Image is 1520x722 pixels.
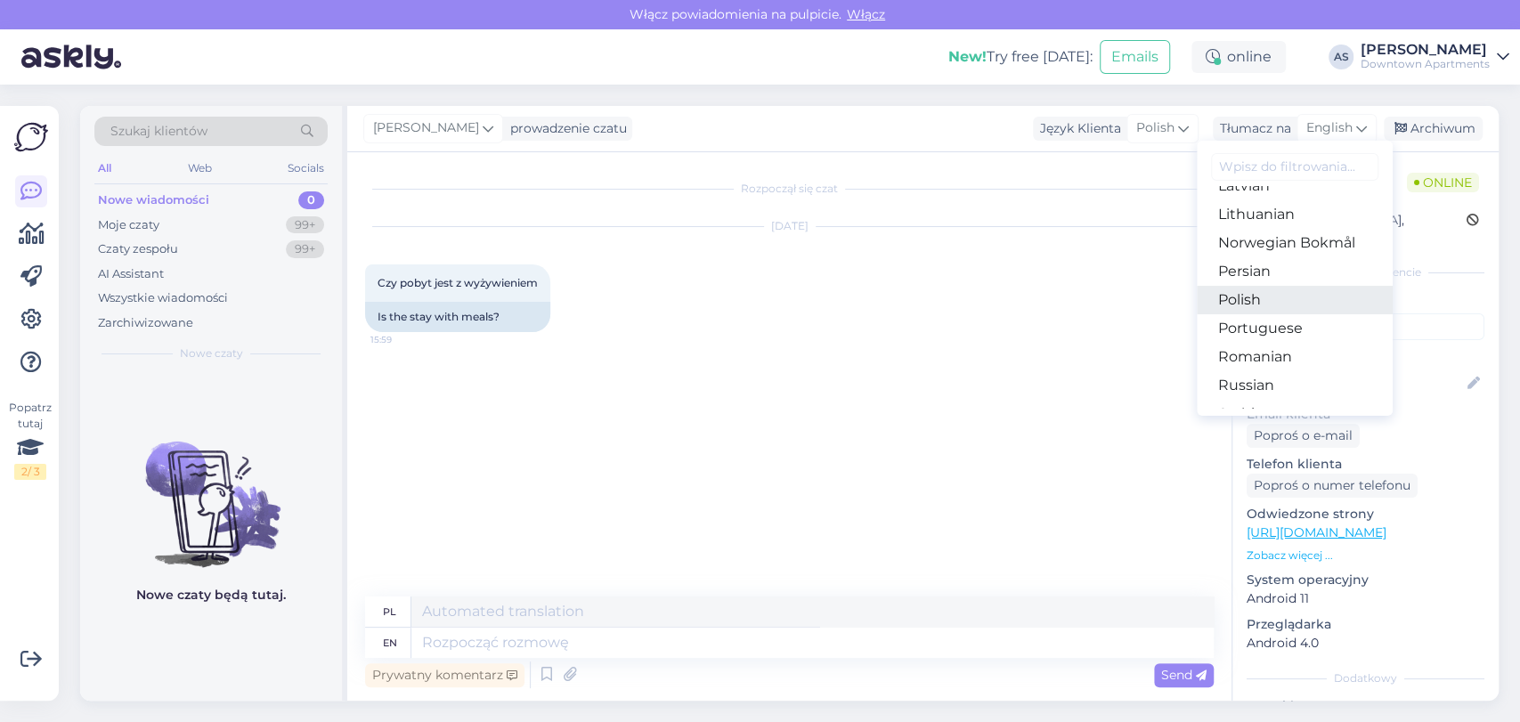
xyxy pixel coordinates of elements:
img: Askly Logo [14,120,48,154]
div: Zarchiwizowane [98,314,193,332]
a: Norwegian Bokmål [1197,229,1393,257]
p: Zobacz więcej ... [1247,548,1484,564]
div: prowadzenie czatu [503,119,627,138]
span: Online [1407,173,1479,192]
div: [DATE] [365,218,1214,234]
a: Romanian [1197,343,1393,371]
span: Send [1161,667,1207,683]
button: Emails [1100,40,1170,74]
div: Poproś o numer telefonu [1247,474,1418,498]
p: Przeglądarka [1247,615,1484,634]
a: Russian [1197,371,1393,400]
p: Notatki [1247,697,1484,716]
div: AS [1329,45,1353,69]
div: AI Assistant [98,265,164,283]
div: Is the stay with meals? [365,302,550,332]
a: [PERSON_NAME]Downtown Apartments [1361,43,1509,71]
p: Telefon klienta [1247,455,1484,474]
div: Web [184,157,215,180]
div: [PERSON_NAME] [1361,43,1490,57]
div: 99+ [286,216,324,234]
a: [URL][DOMAIN_NAME] [1247,524,1386,540]
div: Rozpoczął się czat [365,181,1214,197]
span: Szukaj klientów [110,122,207,141]
div: en [383,628,397,658]
div: 0 [298,191,324,209]
a: Polish [1197,286,1393,314]
div: All [94,157,115,180]
div: Wszystkie wiadomości [98,289,228,307]
span: English [1306,118,1353,138]
div: 99+ [286,240,324,258]
span: Nowe czaty [180,345,243,361]
p: Android 4.0 [1247,634,1484,653]
span: Czy pobyt jest z wyżywieniem [378,276,538,289]
span: Polish [1136,118,1175,138]
div: Czaty zespołu [98,240,178,258]
span: 15:59 [370,333,437,346]
span: Włącz [841,6,890,22]
div: Tłumacz na [1213,119,1291,138]
div: online [1191,41,1286,73]
div: Archiwum [1384,117,1483,141]
div: Try free [DATE]: [948,46,1093,68]
div: Prywatny komentarz [365,663,524,687]
a: Lithuanian [1197,200,1393,229]
div: Socials [284,157,328,180]
a: Serbian [1197,400,1393,428]
div: Downtown Apartments [1361,57,1490,71]
p: System operacyjny [1247,571,1484,589]
b: New! [948,48,987,65]
span: [PERSON_NAME] [373,118,479,138]
a: Portuguese [1197,314,1393,343]
input: Wpisz do filtrowania... [1211,153,1378,181]
div: Popatrz tutaj [14,400,46,480]
a: Latvian [1197,172,1393,200]
div: Poproś o e-mail [1247,424,1360,448]
div: Nowe wiadomości [98,191,209,209]
img: No chats [80,410,342,570]
div: Moje czaty [98,216,159,234]
div: Język Klienta [1033,119,1121,138]
a: Persian [1197,257,1393,286]
p: Odwiedzone strony [1247,505,1484,523]
div: 2 / 3 [14,464,46,480]
p: Nowe czaty będą tutaj. [136,586,286,604]
div: Dodatkowy [1247,670,1484,686]
div: pl [383,596,396,627]
p: Android 11 [1247,589,1484,608]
